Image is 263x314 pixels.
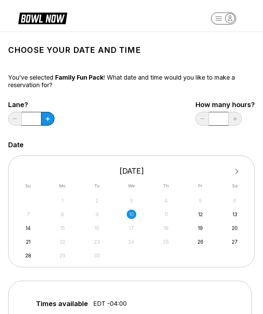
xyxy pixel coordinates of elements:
[55,74,103,81] span: Family Fun Pack
[58,196,67,205] div: Not available Monday, September 1st, 2025
[230,237,239,246] div: Choose Saturday, September 27th, 2025
[8,101,54,108] label: Lane?
[58,181,67,190] div: Mo
[58,251,67,260] div: Not available Monday, September 29th, 2025
[231,166,242,177] button: Next Month
[8,45,255,55] h1: Choose your Date and time
[92,223,102,233] div: Not available Tuesday, September 16th, 2025
[127,181,136,190] div: We
[196,181,205,190] div: Fr
[230,223,239,233] div: Choose Saturday, September 20th, 2025
[24,181,33,190] div: Su
[24,237,33,246] div: Choose Sunday, September 21st, 2025
[230,210,239,219] div: Choose Saturday, September 13th, 2025
[230,196,239,205] div: Not available Saturday, September 6th, 2025
[92,251,102,260] div: Not available Tuesday, September 30th, 2025
[8,74,255,89] div: You’ve selected ! What date and time would you like to make a reservation for?
[196,237,205,246] div: Choose Friday, September 26th, 2025
[24,223,33,233] div: Choose Sunday, September 14th, 2025
[230,181,239,190] div: Sa
[24,210,33,219] div: Not available Sunday, September 7th, 2025
[161,210,171,219] div: Not available Thursday, September 11th, 2025
[127,223,136,233] div: Not available Wednesday, September 17th, 2025
[23,195,240,260] div: month 2025-09
[21,166,242,176] div: [DATE]
[127,210,136,219] div: Not available Wednesday, September 10th, 2025
[161,237,171,246] div: Not available Thursday, September 25th, 2025
[58,210,67,219] div: Not available Monday, September 8th, 2025
[92,181,102,190] div: Tu
[161,223,171,233] div: Not available Thursday, September 18th, 2025
[92,196,102,205] div: Not available Tuesday, September 2nd, 2025
[161,196,171,205] div: Not available Thursday, September 4th, 2025
[93,300,127,307] span: EDT -04:00
[127,237,136,246] div: Not available Wednesday, September 24th, 2025
[92,210,102,219] div: Not available Tuesday, September 9th, 2025
[58,223,67,233] div: Not available Monday, September 15th, 2025
[92,237,102,246] div: Not available Tuesday, September 23rd, 2025
[196,196,205,205] div: Not available Friday, September 5th, 2025
[24,251,33,260] div: Choose Sunday, September 28th, 2025
[36,300,88,307] span: Times available
[196,223,205,233] div: Choose Friday, September 19th, 2025
[196,101,255,108] label: How many hours?
[161,181,171,190] div: Th
[58,237,67,246] div: Not available Monday, September 22nd, 2025
[8,141,24,149] label: Date
[196,210,205,219] div: Choose Friday, September 12th, 2025
[127,196,136,205] div: Not available Wednesday, September 3rd, 2025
